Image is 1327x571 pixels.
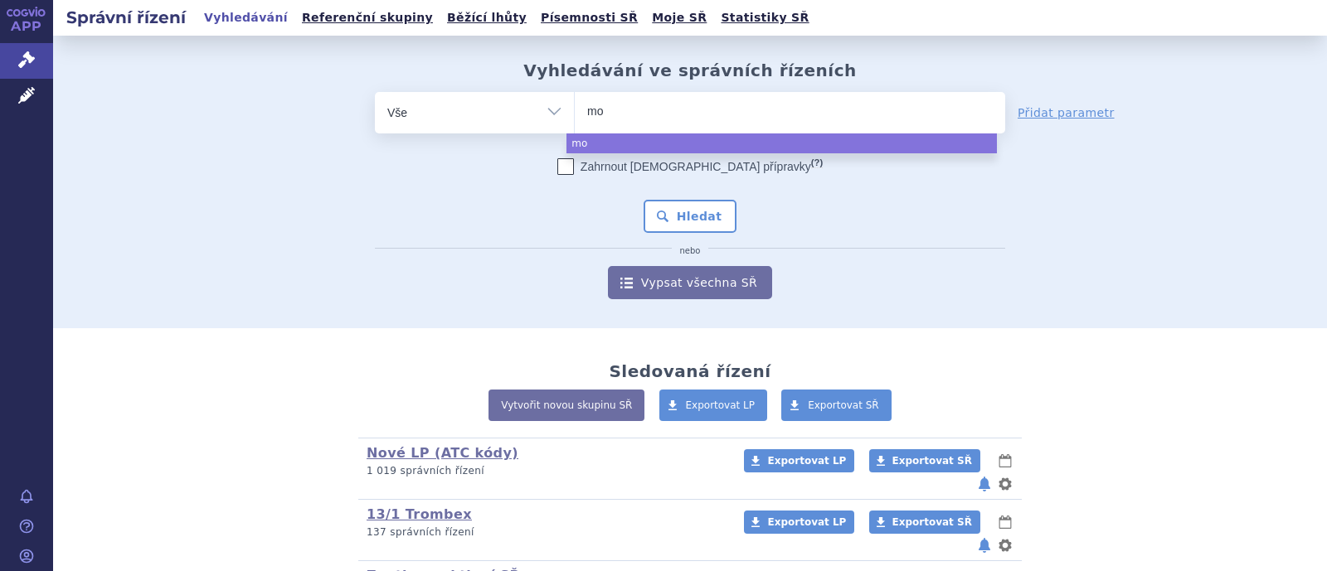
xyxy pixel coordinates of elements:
p: 1 019 správních řízení [367,464,722,478]
button: notifikace [976,535,993,555]
a: Statistiky SŘ [716,7,814,29]
li: mo [566,133,997,153]
abbr: (?) [811,157,823,168]
button: nastavení [997,535,1013,555]
a: Vytvořit novou skupinu SŘ [489,390,644,421]
a: Exportovat SŘ [869,511,980,534]
button: notifikace [976,474,993,494]
a: Vyhledávání [199,7,293,29]
a: Exportovat LP [659,390,768,421]
span: Exportovat LP [767,516,846,528]
a: Exportovat SŘ [781,390,892,421]
a: 13/1 Trombex [367,506,472,522]
a: Běžící lhůty [442,7,532,29]
label: Zahrnout [DEMOGRAPHIC_DATA] přípravky [557,158,823,175]
span: Exportovat LP [767,455,846,467]
a: Exportovat SŘ [869,449,980,472]
a: Exportovat LP [744,449,854,472]
p: 137 správních řízení [367,525,722,540]
a: Referenční skupiny [297,7,438,29]
a: Písemnosti SŘ [536,7,643,29]
a: Nové LP (ATC kódy) [367,445,518,461]
h2: Správní řízení [53,6,199,29]
button: lhůty [997,512,1013,532]
span: Exportovat SŘ [892,516,972,528]
a: Vypsat všechna SŘ [608,266,772,299]
a: Moje SŘ [647,7,712,29]
h2: Vyhledávání ve správních řízeních [523,60,857,80]
span: Exportovat LP [686,399,756,411]
a: Exportovat LP [744,511,854,534]
button: nastavení [997,474,1013,494]
h2: Sledovaná řízení [609,361,770,381]
button: Hledat [644,200,737,233]
button: lhůty [997,451,1013,471]
a: Přidat parametr [1018,104,1115,121]
span: Exportovat SŘ [892,455,972,467]
i: nebo [672,246,709,256]
span: Exportovat SŘ [808,399,879,411]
